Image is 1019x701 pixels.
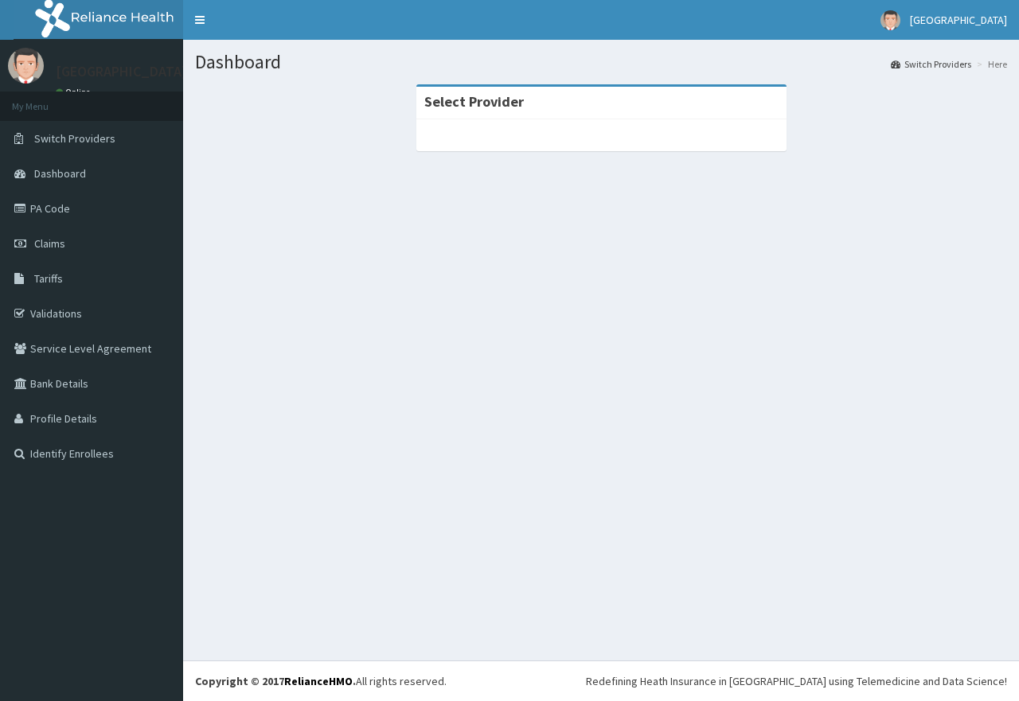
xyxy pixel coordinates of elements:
strong: Copyright © 2017 . [195,674,356,688]
h1: Dashboard [195,52,1007,72]
span: Switch Providers [34,131,115,146]
img: User Image [8,48,44,84]
footer: All rights reserved. [183,660,1019,701]
li: Here [973,57,1007,71]
span: [GEOGRAPHIC_DATA] [910,13,1007,27]
a: RelianceHMO [284,674,353,688]
a: Switch Providers [891,57,971,71]
p: [GEOGRAPHIC_DATA] [56,64,187,79]
span: Tariffs [34,271,63,286]
img: User Image [880,10,900,30]
div: Redefining Heath Insurance in [GEOGRAPHIC_DATA] using Telemedicine and Data Science! [586,673,1007,689]
span: Dashboard [34,166,86,181]
strong: Select Provider [424,92,524,111]
a: Online [56,87,94,98]
span: Claims [34,236,65,251]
